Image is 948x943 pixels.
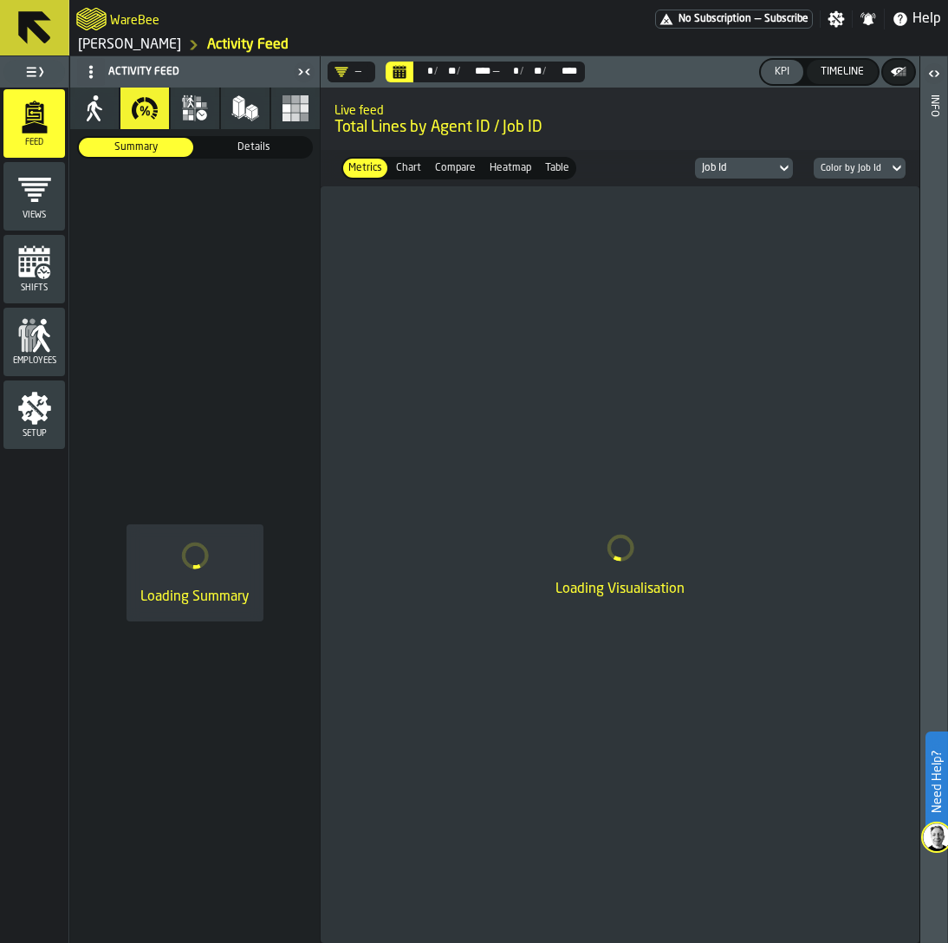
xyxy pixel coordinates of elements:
label: button-switch-multi-Table [538,157,576,179]
span: Shifts [3,283,65,293]
label: button-switch-multi-Metrics [341,157,389,179]
div: / [434,66,438,78]
div: DropdownMenuValue-jobId [702,162,769,174]
div: thumb [430,159,481,178]
span: Total Lines by Agent ID / Job ID [334,118,906,137]
a: link-to-/wh/i/1653e8cc-126b-480f-9c47-e01e76aa4a88/feed/005d0a57-fc0b-4500-9842-3456f0aceb58 [207,35,289,55]
label: button-toggle-Open [922,60,946,91]
a: logo-header [76,3,107,35]
div: Timeline [814,66,871,78]
div: Select date range [438,66,457,78]
div: title-Total Lines by Agent ID / Job ID [321,88,919,150]
div: DropdownMenuValue-bucket [807,158,906,179]
div: Select date range [460,66,491,78]
li: menu Feed [3,89,65,159]
span: Feed [3,138,65,147]
button: Select date range [386,62,413,82]
span: — [491,66,501,78]
div: Select date range [501,66,520,78]
span: No Subscription [679,13,751,25]
li: menu Employees [3,308,65,377]
span: Summary [81,140,192,155]
label: Need Help? [927,733,946,830]
span: Views [3,211,65,220]
button: button-KPI [761,60,803,84]
div: thumb [197,138,311,157]
button: button- [883,60,914,84]
span: Help [912,9,941,29]
div: Select date range [546,66,577,78]
span: Metrics [345,160,386,176]
nav: Breadcrumb [76,35,509,55]
div: thumb [484,159,536,178]
div: KPI [768,66,796,78]
span: Heatmap [486,160,535,176]
label: button-toggle-Close me [292,62,316,82]
div: thumb [79,138,193,157]
div: thumb [391,159,426,178]
div: thumb [540,159,575,178]
div: DropdownMenuValue- [334,65,361,79]
div: Info [928,91,940,939]
a: link-to-/wh/i/1653e8cc-126b-480f-9c47-e01e76aa4a88/pricing/ [655,10,813,29]
span: Details [198,140,309,155]
h2: Sub Title [110,10,159,28]
div: Select date range [386,62,585,82]
label: button-switch-multi-Chart [389,157,428,179]
div: Activity Feed [74,58,292,86]
div: Menu Subscription [655,10,813,29]
a: link-to-/wh/i/1653e8cc-126b-480f-9c47-e01e76aa4a88 [78,35,181,55]
label: button-toggle-Settings [821,10,852,28]
div: Loading Summary [140,587,250,608]
li: menu Shifts [3,235,65,304]
label: button-switch-multi-Summary [77,136,195,159]
span: Chart [393,160,425,176]
div: Loading Visualisation [334,579,906,600]
header: Info [920,56,947,943]
span: Compare [432,160,479,176]
div: Select date range [415,66,434,78]
span: Employees [3,356,65,366]
div: / [457,66,460,78]
span: Table [542,160,573,176]
label: button-switch-multi-Details [195,136,313,159]
div: thumb [343,159,387,178]
button: button-Timeline [807,60,878,84]
span: Setup [3,429,65,439]
div: DropdownMenuValue-jobId [695,158,793,179]
div: DropdownMenuValue- [328,62,375,82]
div: DropdownMenuValue-bucket [821,163,881,174]
li: menu Setup [3,380,65,450]
label: button-toggle-Help [885,9,948,29]
span: — [755,13,761,25]
label: button-switch-multi-Heatmap [483,157,538,179]
div: / [520,66,523,78]
li: menu Views [3,162,65,231]
div: Select date range [523,66,542,78]
label: button-toggle-Toggle Full Menu [3,60,65,84]
label: button-switch-multi-Compare [428,157,483,179]
div: / [542,66,546,78]
h2: Sub Title [334,101,906,118]
span: Subscribe [764,13,808,25]
label: button-toggle-Notifications [853,10,884,28]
